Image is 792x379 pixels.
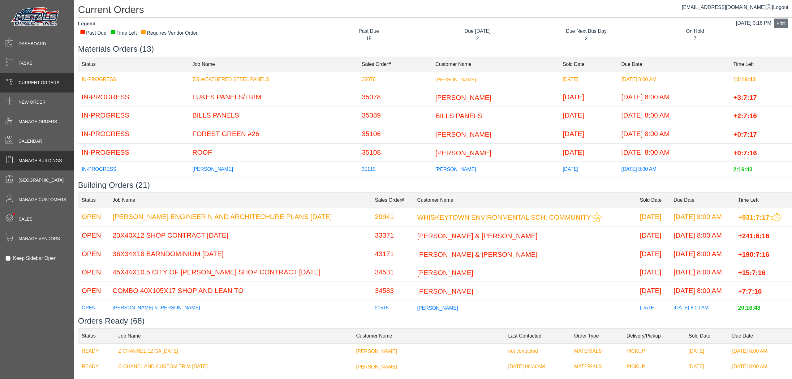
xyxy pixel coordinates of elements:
span: [PERSON_NAME] [435,93,491,101]
td: 35089 [358,106,432,125]
td: 35127 [358,178,432,194]
span: +7:7:16 [738,287,762,295]
td: [DATE] [559,88,618,106]
td: [DATE] [559,106,618,125]
td: [PERSON_NAME] & [PERSON_NAME] [109,300,371,316]
td: PICKUP [623,343,685,359]
td: OPEN [78,263,109,282]
td: [DATE] 8:00 AM [670,208,734,226]
span: 10:16:43 [733,77,755,83]
td: IN-PROGRESS [78,72,189,88]
td: [DATE] [636,226,670,245]
td: 34531 [371,263,414,282]
td: ROOF [189,143,358,162]
td: 33371 [371,226,414,245]
td: [DATE] 8:00 AM [670,282,734,300]
td: Sold Date [559,57,618,72]
div: Due [DATE] [428,28,527,35]
td: [DATE] 8:00 AM [618,162,730,178]
td: [DATE] 8:00 AM [670,263,734,282]
span: [PERSON_NAME] [435,149,491,157]
td: Last Contacted [505,328,570,343]
td: Sales Order# [358,57,432,72]
div: 2 [536,35,636,42]
span: [PERSON_NAME] [435,131,491,138]
span: +931:7:17 [738,213,769,221]
td: OPEN [78,282,109,300]
span: BILLS PANELS [435,112,482,120]
div: Requires Vendor Order [140,29,198,37]
h1: Current Orders [78,4,792,18]
td: Time Left [730,57,792,72]
td: IN-PROGRESS [78,143,189,162]
td: OPEN [78,300,109,316]
span: [PERSON_NAME] [417,269,473,277]
td: [PERSON_NAME] [189,178,358,194]
td: READY [78,359,114,374]
td: [DATE] 8:00 AM [670,226,734,245]
td: 21515 [371,300,414,316]
div: Past Due [319,28,418,35]
span: Current Orders [19,80,59,86]
td: 7/8 WEATHERED STEEL PANELS [189,72,358,88]
span: [PERSON_NAME] [417,287,473,295]
td: IN-PROGRESS [78,125,189,143]
span: Manage Vendors [19,235,60,242]
span: [PERSON_NAME] [356,364,397,369]
span: 2:16:43 [733,166,752,173]
td: IN-PROGRESS [78,106,189,125]
td: 35108 [358,143,432,162]
div: ■ [110,29,116,34]
td: Sales Order# [371,192,414,208]
td: Z CHANNEL 12 GA [DATE] [114,343,352,359]
td: [DATE] 8:00 AM [670,245,734,263]
span: [DATE] 3:16 PM [736,20,771,26]
td: [DATE] 8:00 AM [618,178,730,194]
span: [EMAIL_ADDRESS][DOMAIN_NAME] [682,5,772,10]
td: 45X44X10.5 CITY OF [PERSON_NAME] SHOP CONTRACT [DATE] [109,263,371,282]
td: [DATE] [636,263,670,282]
span: [PERSON_NAME] [417,305,458,310]
td: [DATE] [559,162,618,178]
h3: Orders Ready (68) [78,316,792,326]
span: [PERSON_NAME] [356,349,397,354]
td: [DATE] 8:00 AM [618,125,730,143]
td: IN-PROGRESS [78,88,189,106]
span: +0:7:16 [733,149,757,157]
td: Due Date [729,328,792,343]
span: +2:7:16 [733,112,757,120]
td: Status [78,328,114,343]
td: Job Name [109,192,371,208]
td: [DATE] [636,208,670,226]
td: [DATE] [685,343,729,359]
span: [PERSON_NAME] & [PERSON_NAME] [417,232,538,240]
h3: Building Orders (21) [78,180,792,190]
td: [DATE] 8:00 AM [670,300,734,316]
span: [PERSON_NAME] [435,77,476,82]
span: • [6,204,22,224]
td: 20X40X12 SHOP CONTRACT [DATE] [109,226,371,245]
td: not contacted [505,343,570,359]
span: [PERSON_NAME] [435,167,476,172]
div: Past Due [80,29,106,37]
td: [PERSON_NAME] ENGINEERIN AND ARCHITECHURE PLANS [DATE] [109,208,371,226]
td: Customer Name [352,328,504,343]
td: LUKES PANELS/TRIM [189,88,358,106]
td: BILLS PANELS [189,106,358,125]
td: Job Name [114,328,352,343]
td: [DATE] [559,178,618,194]
td: [DATE] [559,125,618,143]
div: | [682,4,788,11]
span: Dashboard [19,41,46,47]
div: 7 [645,35,745,42]
td: PICKUP [623,359,685,374]
td: 35115 [358,162,432,178]
span: 20:16:43 [738,305,760,311]
td: Sold Date [685,328,729,343]
td: Sold Date [636,192,670,208]
td: [DATE] [685,359,729,374]
td: Customer Name [414,192,636,208]
td: 35076 [358,72,432,88]
td: [DATE] 8:00 AM [618,106,730,125]
div: Due Next Bus Day [536,28,636,35]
